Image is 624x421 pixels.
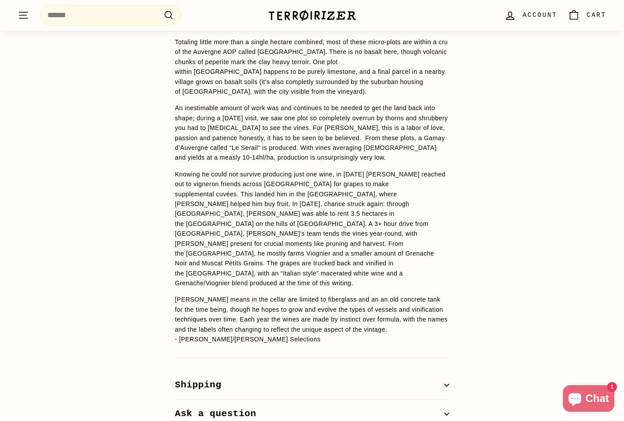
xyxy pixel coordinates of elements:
[523,10,557,20] span: Account
[175,103,449,162] p: An inestimable amount of work was and continues to be needed to get the land back into shape; dur...
[175,295,449,334] p: [PERSON_NAME] means in the cellar are limited to fiberglass and an an old concrete tank for the t...
[586,10,606,20] span: Cart
[175,37,449,96] p: Totaling little more than a single hectare combined, most of these micro-plots are within a cru o...
[175,169,449,288] p: Knowing he could not survive producing just one wine, in [DATE] [PERSON_NAME] reached out to vign...
[499,2,563,28] a: Account
[175,334,449,344] div: - [PERSON_NAME]/[PERSON_NAME] Selections
[175,371,449,400] button: Shipping
[563,2,612,28] a: Cart
[560,385,617,414] inbox-online-store-chat: Shopify online store chat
